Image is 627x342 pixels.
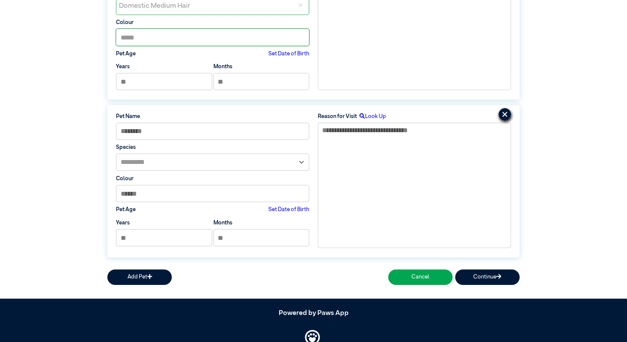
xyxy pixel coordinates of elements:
[107,309,520,318] h5: Powered by Paws App
[455,269,520,284] button: Continue
[107,269,172,284] button: Add Pet
[116,206,136,214] label: Pet Age
[116,175,309,183] label: Colour
[116,112,309,121] label: Pet Name
[268,206,309,214] label: Set Date of Birth
[116,50,136,58] label: Pet Age
[116,219,130,227] label: Years
[388,269,453,284] button: Cancel
[268,50,309,58] label: Set Date of Birth
[213,219,232,227] label: Months
[318,112,357,121] label: Reason for Visit
[116,63,130,71] label: Years
[116,18,309,27] label: Colour
[357,112,386,121] label: Look Up
[213,63,232,71] label: Months
[116,143,309,151] label: Species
